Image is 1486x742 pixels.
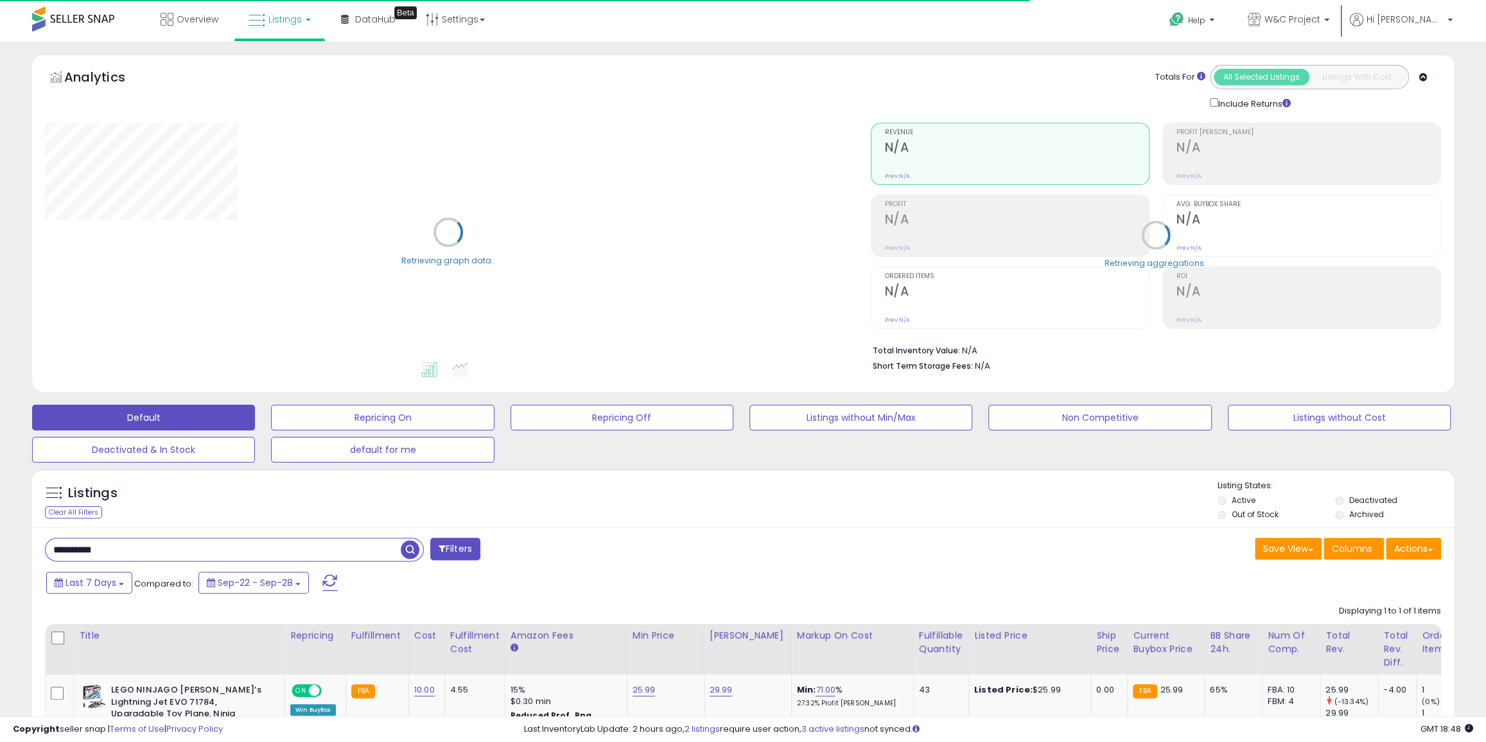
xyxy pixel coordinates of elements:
[293,685,309,696] span: ON
[1159,2,1227,42] a: Help
[1422,696,1440,707] small: (0%)
[511,684,617,696] div: 15%
[801,723,864,735] a: 3 active listings
[32,437,255,463] button: Deactivated & In Stock
[791,624,913,675] th: The percentage added to the cost of goods (COGS) that forms the calculator for Min & Max prices.
[797,714,904,738] div: %
[13,723,223,736] div: seller snap | |
[1210,629,1257,656] div: BB Share 24h.
[177,13,218,26] span: Overview
[64,68,150,89] h5: Analytics
[1386,538,1441,560] button: Actions
[1334,696,1368,707] small: (-13.34%)
[1228,405,1451,430] button: Listings without Cost
[1133,684,1157,698] small: FBA
[66,576,116,589] span: Last 7 Days
[1309,69,1404,85] button: Listings With Cost
[1420,723,1473,735] span: 2025-10-6 18:48 GMT
[414,684,435,696] a: 10.00
[749,405,972,430] button: Listings without Min/Max
[1210,684,1252,696] div: 65%
[320,685,340,696] span: OFF
[218,576,293,589] span: Sep-22 - Sep-28
[46,572,132,594] button: Last 7 Days
[271,437,494,463] button: default for me
[819,714,844,727] a: 105.00
[919,684,959,696] div: 43
[450,684,495,696] div: 4.55
[524,723,1473,736] div: Last InventoryLab Update: 2 hours ago, require user action, not synced.
[351,684,375,698] small: FBA
[511,642,518,654] small: Amazon Fees.
[1169,12,1185,28] i: Get Help
[633,684,656,696] a: 25.99
[1422,629,1469,656] div: Ordered Items
[290,629,340,642] div: Repricing
[511,696,617,707] div: $0.30 min
[1350,13,1453,42] a: Hi [PERSON_NAME]
[1349,509,1384,520] label: Archived
[816,684,835,696] a: 71.00
[1367,13,1444,26] span: Hi [PERSON_NAME]
[1155,71,1205,84] div: Totals For
[430,538,480,560] button: Filters
[1133,629,1199,656] div: Current Buybox Price
[1268,629,1315,656] div: Num of Comp.
[79,629,279,642] div: Title
[1188,15,1205,26] span: Help
[1383,684,1406,696] div: -4.00
[1232,495,1255,506] label: Active
[797,714,819,726] b: Max:
[351,629,403,642] div: Fulfillment
[797,684,816,696] b: Min:
[685,723,720,735] a: 2 listings
[1325,707,1377,719] div: 29.99
[1383,629,1411,669] div: Total Rev. Diff.
[1422,684,1474,696] div: 1
[198,572,309,594] button: Sep-22 - Sep-28
[1422,707,1474,719] div: 1
[414,629,439,642] div: Cost
[797,699,904,708] p: 27.32% Profit [PERSON_NAME]
[1324,538,1384,560] button: Columns
[710,629,786,642] div: [PERSON_NAME]
[974,684,1033,696] b: Listed Price:
[1200,96,1306,110] div: Include Returns
[82,684,108,710] img: 510P5vOaqxL._SL40_.jpg
[974,684,1081,696] div: $25.99
[134,578,193,590] span: Compared to:
[1232,509,1279,520] label: Out of Stock
[166,723,223,735] a: Privacy Policy
[45,506,102,518] div: Clear All Filters
[797,684,904,708] div: %
[394,6,417,19] div: Tooltip anchor
[633,629,699,642] div: Min Price
[919,629,963,656] div: Fulfillable Quantity
[32,405,255,430] button: Default
[1268,684,1310,696] div: FBA: 10
[290,704,336,716] div: Win BuyBox
[1096,629,1122,656] div: Ship Price
[1218,480,1454,492] p: Listing States:
[1255,538,1322,560] button: Save View
[1160,684,1184,696] span: 25.99
[1214,69,1309,85] button: All Selected Listings
[511,710,595,721] b: Reduced Prof. Rng.
[1325,629,1372,656] div: Total Rev.
[511,629,622,642] div: Amazon Fees
[110,723,164,735] a: Terms of Use
[268,13,302,26] span: Listings
[1104,257,1207,269] div: Retrieving aggregations..
[271,405,494,430] button: Repricing On
[797,629,908,642] div: Markup on Cost
[988,405,1211,430] button: Non Competitive
[1332,542,1372,555] span: Columns
[450,629,500,656] div: Fulfillment Cost
[1339,605,1441,617] div: Displaying 1 to 1 of 1 items
[1325,684,1377,696] div: 25.99
[68,484,118,502] h5: Listings
[974,629,1085,642] div: Listed Price
[511,405,733,430] button: Repricing Off
[13,723,60,735] strong: Copyright
[1096,684,1117,696] div: 0.00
